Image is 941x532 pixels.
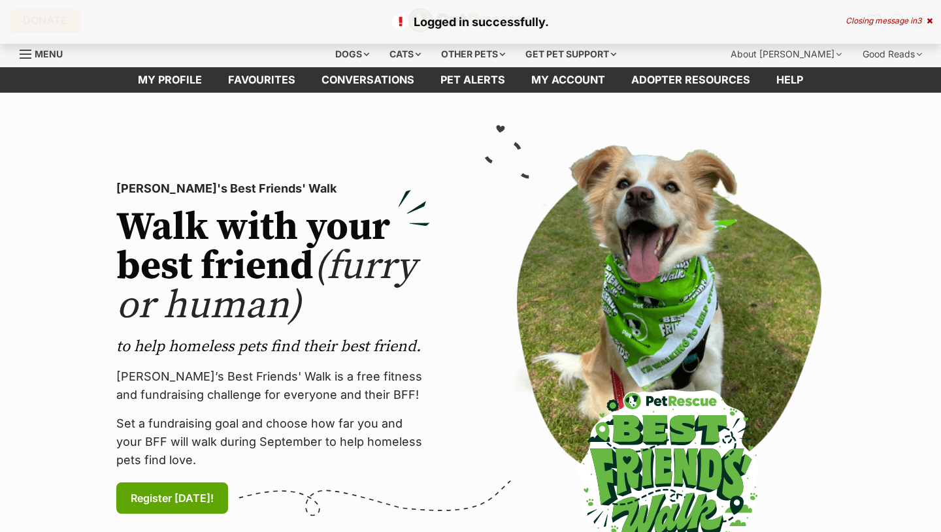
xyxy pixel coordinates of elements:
p: Set a fundraising goal and choose how far you and your BFF will walk during September to help hom... [116,415,430,469]
div: About [PERSON_NAME] [721,41,851,67]
div: Dogs [326,41,378,67]
div: Other pets [432,41,514,67]
a: Adopter resources [618,67,763,93]
a: Favourites [215,67,308,93]
p: to help homeless pets find their best friend. [116,336,430,357]
a: Help [763,67,816,93]
p: [PERSON_NAME]’s Best Friends' Walk is a free fitness and fundraising challenge for everyone and t... [116,368,430,404]
a: Menu [20,41,72,65]
span: Register [DATE]! [131,490,214,506]
a: My profile [125,67,215,93]
p: [PERSON_NAME]'s Best Friends' Walk [116,180,430,198]
a: conversations [308,67,427,93]
a: Pet alerts [427,67,518,93]
a: My account [518,67,618,93]
span: Menu [35,48,63,59]
h2: Walk with your best friend [116,208,430,326]
div: Get pet support [516,41,625,67]
a: Register [DATE]! [116,482,228,514]
div: Good Reads [853,41,931,67]
span: (furry or human) [116,242,416,330]
div: Cats [380,41,430,67]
